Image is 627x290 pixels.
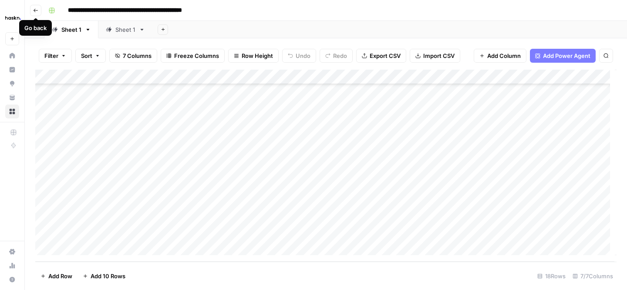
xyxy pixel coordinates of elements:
img: Haskn Logo [5,10,21,26]
span: Row Height [242,51,273,60]
div: 7/7 Columns [569,269,617,283]
div: 18 Rows [534,269,569,283]
button: Add Row [35,269,78,283]
a: Insights [5,63,19,77]
span: Redo [333,51,347,60]
span: Add Power Agent [543,51,590,60]
button: Redo [320,49,353,63]
a: Home [5,49,19,63]
a: Your Data [5,91,19,105]
span: Import CSV [423,51,455,60]
span: Filter [44,51,58,60]
span: Add Column [487,51,521,60]
span: Freeze Columns [174,51,219,60]
button: Add Column [474,49,526,63]
button: Undo [282,49,316,63]
span: 7 Columns [123,51,152,60]
a: Settings [5,245,19,259]
button: Freeze Columns [161,49,225,63]
a: Browse [5,105,19,118]
span: Sort [81,51,92,60]
button: Export CSV [356,49,406,63]
button: Row Height [228,49,279,63]
div: Go back [24,24,47,32]
span: Add 10 Rows [91,272,125,280]
button: Add 10 Rows [78,269,131,283]
a: Sheet 1 [98,21,152,38]
div: Sheet 1 [115,25,135,34]
button: Filter [39,49,72,63]
button: Sort [75,49,106,63]
span: Export CSV [370,51,401,60]
a: Usage [5,259,19,273]
button: 7 Columns [109,49,157,63]
div: Sheet 1 [61,25,81,34]
span: Undo [296,51,310,60]
button: Add Power Agent [530,49,596,63]
span: Add Row [48,272,72,280]
button: Import CSV [410,49,460,63]
a: Opportunities [5,77,19,91]
button: Workspace: Haskn [5,7,19,29]
a: Sheet 1 [44,21,98,38]
button: Help + Support [5,273,19,287]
